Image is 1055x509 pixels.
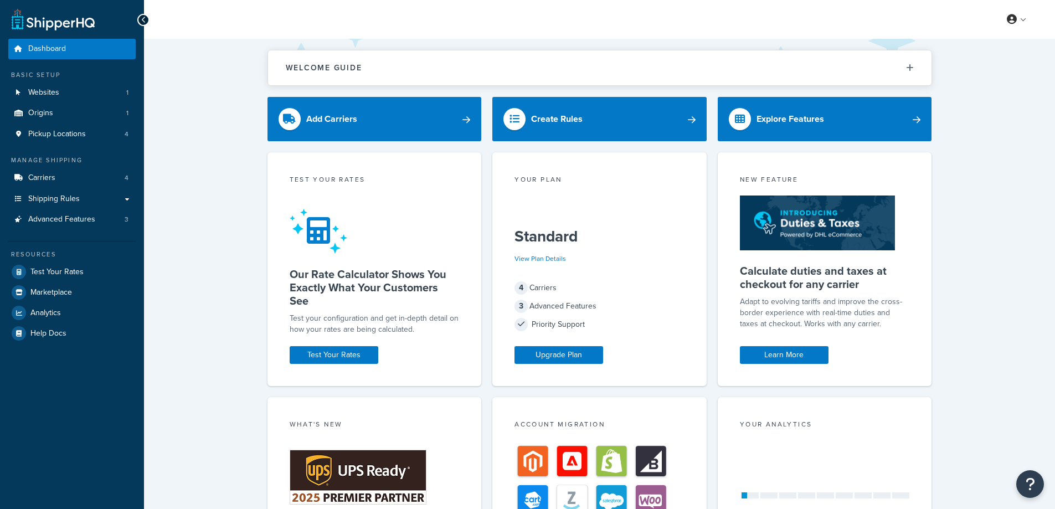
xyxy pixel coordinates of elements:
[28,88,59,97] span: Websites
[514,419,685,432] div: Account Migration
[740,174,910,187] div: New Feature
[268,50,932,85] button: Welcome Guide
[514,300,528,313] span: 3
[290,268,460,307] h5: Our Rate Calculator Shows You Exactly What Your Customers See
[30,288,72,297] span: Marketplace
[514,228,685,245] h5: Standard
[28,130,86,139] span: Pickup Locations
[8,156,136,165] div: Manage Shipping
[290,419,460,432] div: What's New
[126,88,128,97] span: 1
[8,303,136,323] a: Analytics
[125,173,128,183] span: 4
[28,194,80,204] span: Shipping Rules
[514,281,528,295] span: 4
[531,111,583,127] div: Create Rules
[514,254,566,264] a: View Plan Details
[267,97,482,141] a: Add Carriers
[30,329,66,338] span: Help Docs
[8,124,136,145] li: Pickup Locations
[290,346,378,364] a: Test Your Rates
[8,39,136,59] a: Dashboard
[28,215,95,224] span: Advanced Features
[306,111,357,127] div: Add Carriers
[8,189,136,209] a: Shipping Rules
[8,124,136,145] a: Pickup Locations4
[756,111,824,127] div: Explore Features
[8,209,136,230] a: Advanced Features3
[8,323,136,343] a: Help Docs
[30,309,61,318] span: Analytics
[8,103,136,124] a: Origins1
[8,168,136,188] a: Carriers4
[28,109,53,118] span: Origins
[492,97,707,141] a: Create Rules
[8,168,136,188] li: Carriers
[286,64,362,72] h2: Welcome Guide
[514,280,685,296] div: Carriers
[8,209,136,230] li: Advanced Features
[8,103,136,124] li: Origins
[290,174,460,187] div: Test your rates
[8,262,136,282] a: Test Your Rates
[740,296,910,330] p: Adapt to evolving tariffs and improve the cross-border experience with real-time duties and taxes...
[28,44,66,54] span: Dashboard
[8,282,136,302] a: Marketplace
[514,317,685,332] div: Priority Support
[30,268,84,277] span: Test Your Rates
[740,419,910,432] div: Your Analytics
[126,109,128,118] span: 1
[290,313,460,335] div: Test your configuration and get in-depth detail on how your rates are being calculated.
[125,215,128,224] span: 3
[718,97,932,141] a: Explore Features
[514,174,685,187] div: Your Plan
[740,264,910,291] h5: Calculate duties and taxes at checkout for any carrier
[514,346,603,364] a: Upgrade Plan
[8,70,136,80] div: Basic Setup
[8,250,136,259] div: Resources
[514,299,685,314] div: Advanced Features
[1016,470,1044,498] button: Open Resource Center
[28,173,55,183] span: Carriers
[125,130,128,139] span: 4
[8,83,136,103] a: Websites1
[740,346,828,364] a: Learn More
[8,83,136,103] li: Websites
